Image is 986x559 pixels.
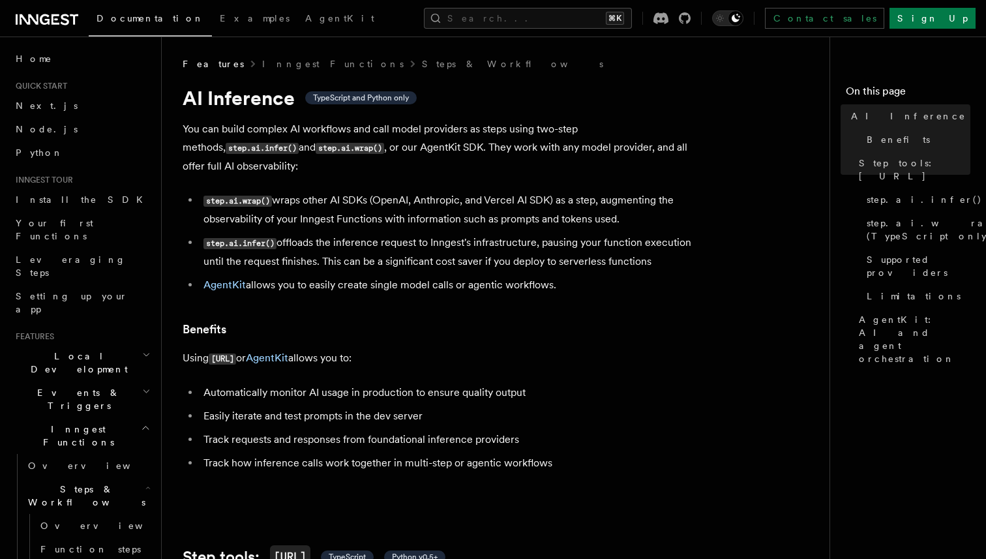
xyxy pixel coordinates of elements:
[854,151,970,188] a: Step tools: [URL]
[40,544,141,554] span: Function steps
[203,196,272,207] code: step.ai.wrap()
[859,313,970,365] span: AgentKit: AI and agent orchestration
[10,284,153,321] a: Setting up your app
[867,133,930,146] span: Benefits
[10,350,142,376] span: Local Development
[220,13,290,23] span: Examples
[313,93,409,103] span: TypeScript and Python only
[10,81,67,91] span: Quick start
[861,128,970,151] a: Benefits
[424,8,632,29] button: Search...⌘K
[200,431,704,449] li: Track requests and responses from foundational inference providers
[16,147,63,158] span: Python
[200,454,704,472] li: Track how inference calls work together in multi-step or agentic workflows
[10,417,153,454] button: Inngest Functions
[23,483,145,509] span: Steps & Workflows
[867,290,961,303] span: Limitations
[854,308,970,370] a: AgentKit: AI and agent orchestration
[606,12,624,25] kbd: ⌘K
[861,284,970,308] a: Limitations
[262,57,404,70] a: Inngest Functions
[183,349,704,368] p: Using or allows you to:
[246,352,288,364] a: AgentKit
[10,117,153,141] a: Node.js
[867,253,970,279] span: Supported providers
[16,194,151,205] span: Install the SDK
[200,234,704,271] li: offloads the inference request to Inngest's infrastructure, pausing your function execution until...
[183,57,244,70] span: Features
[16,291,128,314] span: Setting up your app
[10,344,153,381] button: Local Development
[183,120,704,175] p: You can build complex AI workflows and call model providers as steps using two-step methods, and ...
[183,86,704,110] h1: AI Inference
[23,454,153,477] a: Overview
[200,384,704,402] li: Automatically monitor AI usage in production to ensure quality output
[183,320,226,339] a: Benefits
[10,47,153,70] a: Home
[16,218,93,241] span: Your first Functions
[859,157,970,183] span: Step tools: [URL]
[297,4,382,35] a: AgentKit
[10,386,142,412] span: Events & Triggers
[10,141,153,164] a: Python
[10,211,153,248] a: Your first Functions
[889,8,976,29] a: Sign Up
[40,521,175,531] span: Overview
[200,407,704,425] li: Easily iterate and test prompts in the dev server
[226,143,299,154] code: step.ai.infer()
[10,331,54,342] span: Features
[16,254,126,278] span: Leveraging Steps
[846,104,970,128] a: AI Inference
[861,188,970,211] a: step.ai.infer()
[861,211,970,248] a: step.ai.wrap() (TypeScript only)
[422,57,603,70] a: Steps & Workflows
[10,423,141,449] span: Inngest Functions
[200,191,704,228] li: wraps other AI SDKs (OpenAI, Anthropic, and Vercel AI SDK) as a step, augmenting the observabilit...
[10,188,153,211] a: Install the SDK
[316,143,384,154] code: step.ai.wrap()
[10,248,153,284] a: Leveraging Steps
[846,83,970,104] h4: On this page
[867,193,982,206] span: step.ai.infer()
[203,238,276,249] code: step.ai.infer()
[16,100,78,111] span: Next.js
[10,175,73,185] span: Inngest tour
[861,248,970,284] a: Supported providers
[16,124,78,134] span: Node.js
[305,13,374,23] span: AgentKit
[89,4,212,37] a: Documentation
[97,13,204,23] span: Documentation
[212,4,297,35] a: Examples
[10,381,153,417] button: Events & Triggers
[851,110,966,123] span: AI Inference
[712,10,743,26] button: Toggle dark mode
[16,52,52,65] span: Home
[23,477,153,514] button: Steps & Workflows
[203,279,246,291] a: AgentKit
[765,8,884,29] a: Contact sales
[35,514,153,537] a: Overview
[209,354,236,365] code: [URL]
[10,94,153,117] a: Next.js
[28,461,162,471] span: Overview
[200,276,704,294] li: allows you to easily create single model calls or agentic workflows.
